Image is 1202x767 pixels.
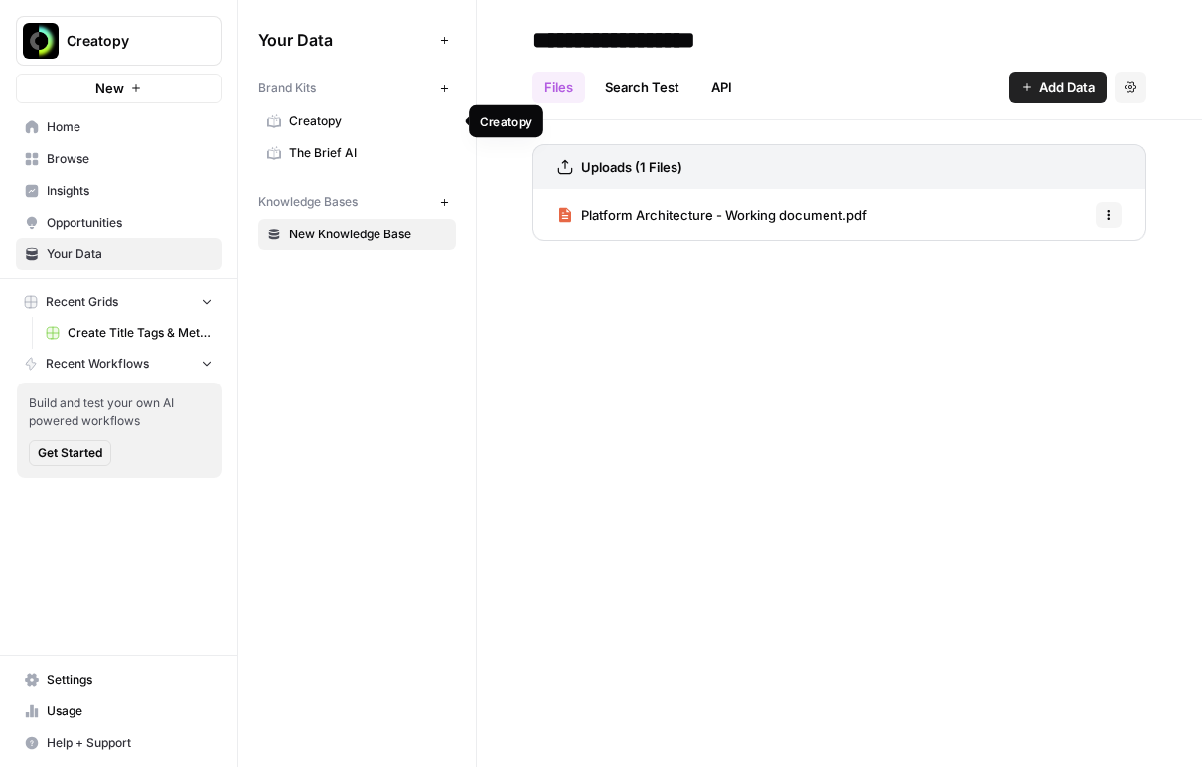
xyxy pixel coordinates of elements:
a: Create Title Tags & Meta Descriptions for Page [37,317,222,349]
span: Settings [47,671,213,689]
span: Your Data [258,28,432,52]
span: Build and test your own AI powered workflows [29,394,210,430]
h3: Uploads (1 Files) [581,157,682,177]
a: Your Data [16,238,222,270]
span: Your Data [47,245,213,263]
a: Settings [16,664,222,695]
a: Usage [16,695,222,727]
span: Recent Workflows [46,355,149,373]
a: Browse [16,143,222,175]
div: Creatopy [480,112,532,130]
a: The Brief AI [258,137,456,169]
span: The Brief AI [289,144,447,162]
a: Search Test [593,72,691,103]
button: Help + Support [16,727,222,759]
button: New [16,74,222,103]
a: API [699,72,744,103]
span: Add Data [1039,77,1095,97]
a: Files [532,72,585,103]
a: Insights [16,175,222,207]
button: Add Data [1009,72,1107,103]
button: Recent Grids [16,287,222,317]
span: Brand Kits [258,79,316,97]
button: Workspace: Creatopy [16,16,222,66]
span: New [95,78,124,98]
span: Creatopy [67,31,187,51]
a: Creatopy [258,105,456,137]
a: Opportunities [16,207,222,238]
span: Usage [47,702,213,720]
span: Platform Architecture - Working document.pdf [581,205,867,225]
span: Recent Grids [46,293,118,311]
span: Help + Support [47,734,213,752]
a: Platform Architecture - Working document.pdf [557,189,867,240]
a: Home [16,111,222,143]
button: Get Started [29,440,111,466]
span: Opportunities [47,214,213,231]
a: New Knowledge Base [258,219,456,250]
span: Knowledge Bases [258,193,358,211]
img: Creatopy Logo [23,23,59,59]
span: Get Started [38,444,102,462]
button: Recent Workflows [16,349,222,379]
span: Home [47,118,213,136]
span: Create Title Tags & Meta Descriptions for Page [68,324,213,342]
span: Creatopy [289,112,447,130]
span: Browse [47,150,213,168]
span: New Knowledge Base [289,226,447,243]
span: Insights [47,182,213,200]
a: Uploads (1 Files) [557,145,682,189]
